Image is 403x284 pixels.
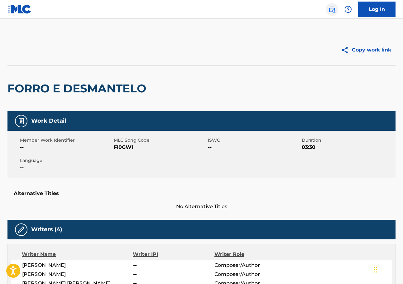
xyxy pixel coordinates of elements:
img: search [328,6,336,13]
div: Writer Role [214,251,289,258]
span: Member Work Identifier [20,137,112,144]
a: Log In [358,2,396,17]
span: -- [20,144,112,151]
img: help [344,6,352,13]
div: Writer Name [22,251,133,258]
iframe: Chat Widget [372,254,403,284]
button: Copy work link [337,42,396,58]
img: Work Detail [17,117,25,125]
img: Writers [17,226,25,233]
span: Composer/Author [214,271,288,278]
h5: Writers (4) [31,226,62,233]
span: [PERSON_NAME] [22,271,133,278]
span: -- [208,144,300,151]
div: Help [342,3,354,16]
span: -- [133,262,214,269]
h5: Work Detail [31,117,66,125]
span: FI0GW1 [114,144,206,151]
span: ISWC [208,137,300,144]
span: No Alternative Titles [7,203,396,210]
a: Public Search [326,3,338,16]
div: Drag [374,260,377,279]
img: MLC Logo [7,5,31,14]
h2: FORRO E DESMANTELO [7,81,149,95]
span: -- [20,164,112,171]
span: MLC Song Code [114,137,206,144]
span: Composer/Author [214,262,288,269]
h5: Alternative Titles [14,190,389,197]
div: Writer IPI [133,251,214,258]
span: Language [20,157,112,164]
span: [PERSON_NAME] [22,262,133,269]
span: 03:30 [302,144,394,151]
img: Copy work link [341,46,352,54]
span: -- [133,271,214,278]
span: Duration [302,137,394,144]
